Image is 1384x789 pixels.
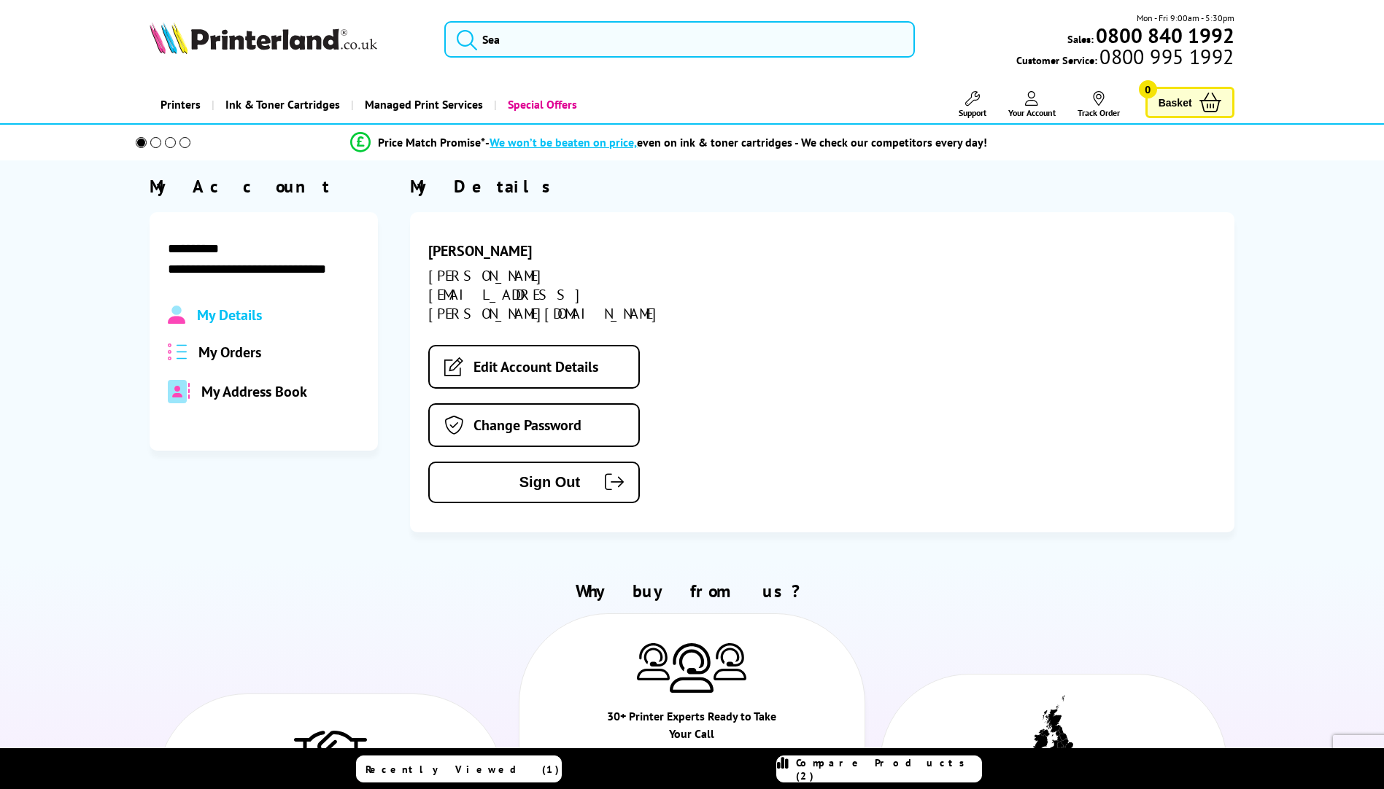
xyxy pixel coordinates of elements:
span: Price Match Promise* [378,135,485,149]
span: Your Account [1008,107,1056,118]
a: Track Order [1078,91,1120,118]
li: modal_Promise [116,130,1223,155]
span: Ink & Toner Cartridges [225,86,340,123]
img: address-book-duotone-solid.svg [168,380,190,403]
input: Sea [444,21,915,58]
a: Printers [150,86,212,123]
img: UK tax payer [1033,695,1073,762]
h2: Why buy from us? [150,580,1234,602]
img: all-order.svg [168,343,187,360]
span: My Details [197,306,262,324]
span: My Orders [198,343,261,362]
b: 0800 840 1992 [1096,22,1234,49]
div: - even on ink & toner cartridges - We check our competitors every day! [485,135,987,149]
img: Printer Experts [637,643,670,680]
span: Sales: [1067,32,1094,46]
img: Trusted Service [294,723,367,782]
span: Sign Out [452,474,580,491]
div: My Account [150,175,377,198]
a: Special Offers [494,86,588,123]
img: Printerland Logo [150,22,377,54]
a: Support [959,91,986,118]
span: Mon - Fri 9:00am - 5:30pm [1137,11,1234,25]
span: Support [959,107,986,118]
span: Customer Service: [1016,50,1234,67]
a: Recently Viewed (1) [356,755,562,782]
span: Basket [1159,93,1192,112]
a: 0800 840 1992 [1094,28,1234,42]
img: Profile.svg [168,306,185,324]
span: My Address Book [201,382,307,401]
span: 0800 995 1992 [1097,50,1234,63]
img: Printer Experts [714,643,746,680]
span: Compare Products (2) [796,756,981,782]
a: Change Password [428,403,640,447]
div: My Details [410,175,1234,198]
a: Managed Print Services [351,86,494,123]
div: [PERSON_NAME] [428,241,688,260]
span: Recently Viewed (1) [366,763,560,776]
a: Your Account [1008,91,1056,118]
a: Compare Products (2) [776,755,982,782]
a: Basket 0 [1145,87,1234,118]
button: Sign Out [428,462,640,503]
div: 30+ Printer Experts Ready to Take Your Call [606,707,778,750]
a: Ink & Toner Cartridges [212,86,351,123]
div: [PERSON_NAME][EMAIL_ADDRESS][PERSON_NAME][DOMAIN_NAME] [428,266,688,323]
a: Printerland Logo [150,22,426,57]
span: 0 [1139,80,1157,98]
img: Printer Experts [670,643,714,693]
a: Edit Account Details [428,345,640,389]
span: We won’t be beaten on price, [490,135,637,149]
